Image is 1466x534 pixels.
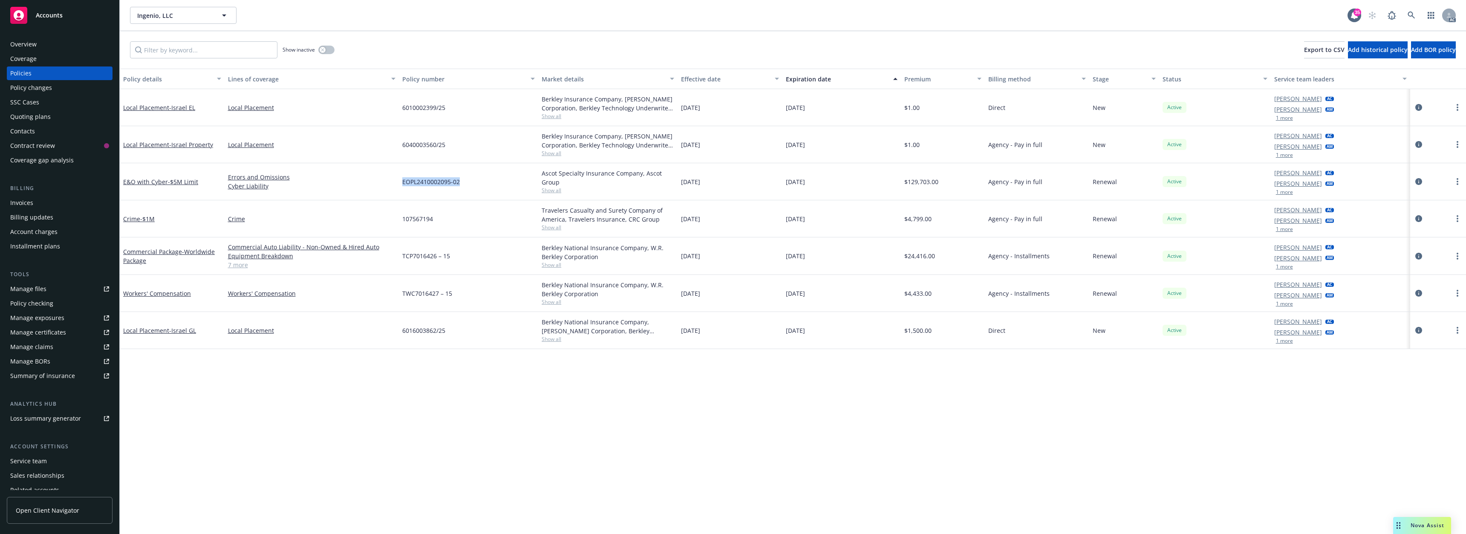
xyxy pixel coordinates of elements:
[1274,291,1322,300] a: [PERSON_NAME]
[402,251,450,260] span: TCP7016426 – 15
[1274,205,1322,214] a: [PERSON_NAME]
[7,400,113,408] div: Analytics hub
[1274,75,1397,84] div: Service team leaders
[7,270,113,279] div: Tools
[1364,7,1381,24] a: Start snowing
[988,140,1042,149] span: Agency - Pay in full
[123,248,215,265] a: Commercial Package
[7,282,113,296] a: Manage files
[542,224,674,231] span: Show all
[1452,214,1463,224] a: more
[10,66,32,80] div: Policies
[228,260,395,269] a: 7 more
[1093,326,1105,335] span: New
[228,289,395,298] a: Workers' Compensation
[985,69,1090,89] button: Billing method
[681,289,700,298] span: [DATE]
[169,326,196,335] span: - Israel GL
[402,214,433,223] span: 107567194
[1353,9,1361,16] div: 35
[399,69,538,89] button: Policy number
[1414,325,1424,335] a: circleInformation
[1274,131,1322,140] a: [PERSON_NAME]
[10,81,52,95] div: Policy changes
[1393,517,1404,534] div: Drag to move
[1166,104,1183,111] span: Active
[168,178,198,186] span: - $5M Limit
[786,214,805,223] span: [DATE]
[10,153,74,167] div: Coverage gap analysis
[786,289,805,298] span: [DATE]
[1159,69,1271,89] button: Status
[681,251,700,260] span: [DATE]
[1411,41,1456,58] button: Add BOR policy
[228,75,386,84] div: Lines of coverage
[1348,41,1408,58] button: Add historical policy
[10,311,64,325] div: Manage exposures
[10,340,53,354] div: Manage claims
[786,103,805,112] span: [DATE]
[1276,227,1293,232] button: 1 more
[1304,41,1345,58] button: Export to CSV
[542,187,674,194] span: Show all
[7,340,113,354] a: Manage claims
[10,282,46,296] div: Manage files
[7,240,113,253] a: Installment plans
[7,66,113,80] a: Policies
[782,69,901,89] button: Expiration date
[1414,139,1424,150] a: circleInformation
[10,412,81,425] div: Loss summary generator
[7,297,113,310] a: Policy checking
[7,38,113,51] a: Overview
[402,177,460,186] span: EOPL2410002095-02
[1383,7,1400,24] a: Report a Bug
[36,12,63,19] span: Accounts
[1452,325,1463,335] a: more
[130,7,237,24] button: Ingenio, LLC
[402,326,445,335] span: 6016003862/25
[228,103,395,112] a: Local Placement
[786,326,805,335] span: [DATE]
[10,469,64,482] div: Sales relationships
[10,196,33,210] div: Invoices
[1274,243,1322,252] a: [PERSON_NAME]
[1348,46,1408,54] span: Add historical policy
[1276,115,1293,121] button: 1 more
[402,75,525,84] div: Policy number
[786,140,805,149] span: [DATE]
[10,355,50,368] div: Manage BORs
[1403,7,1420,24] a: Search
[1093,251,1117,260] span: Renewal
[7,110,113,124] a: Quoting plans
[1093,75,1146,84] div: Stage
[901,69,984,89] button: Premium
[10,124,35,138] div: Contacts
[10,38,37,51] div: Overview
[130,41,277,58] input: Filter by keyword...
[10,225,58,239] div: Account charges
[10,211,53,224] div: Billing updates
[1276,264,1293,269] button: 1 more
[1276,190,1293,195] button: 1 more
[1393,517,1451,534] button: Nova Assist
[1274,317,1322,326] a: [PERSON_NAME]
[7,326,113,339] a: Manage certificates
[7,153,113,167] a: Coverage gap analysis
[542,75,665,84] div: Market details
[169,141,213,149] span: - Israel Property
[1274,328,1322,337] a: [PERSON_NAME]
[7,311,113,325] span: Manage exposures
[10,110,51,124] div: Quoting plans
[904,103,920,112] span: $1.00
[228,326,395,335] a: Local Placement
[1452,251,1463,261] a: more
[538,69,678,89] button: Market details
[228,242,395,251] a: Commercial Auto Liability - Non-Owned & Hired Auto
[1414,288,1424,298] a: circleInformation
[1276,153,1293,158] button: 1 more
[1414,102,1424,113] a: circleInformation
[988,214,1042,223] span: Agency - Pay in full
[542,335,674,343] span: Show all
[681,75,770,84] div: Effective date
[1274,142,1322,151] a: [PERSON_NAME]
